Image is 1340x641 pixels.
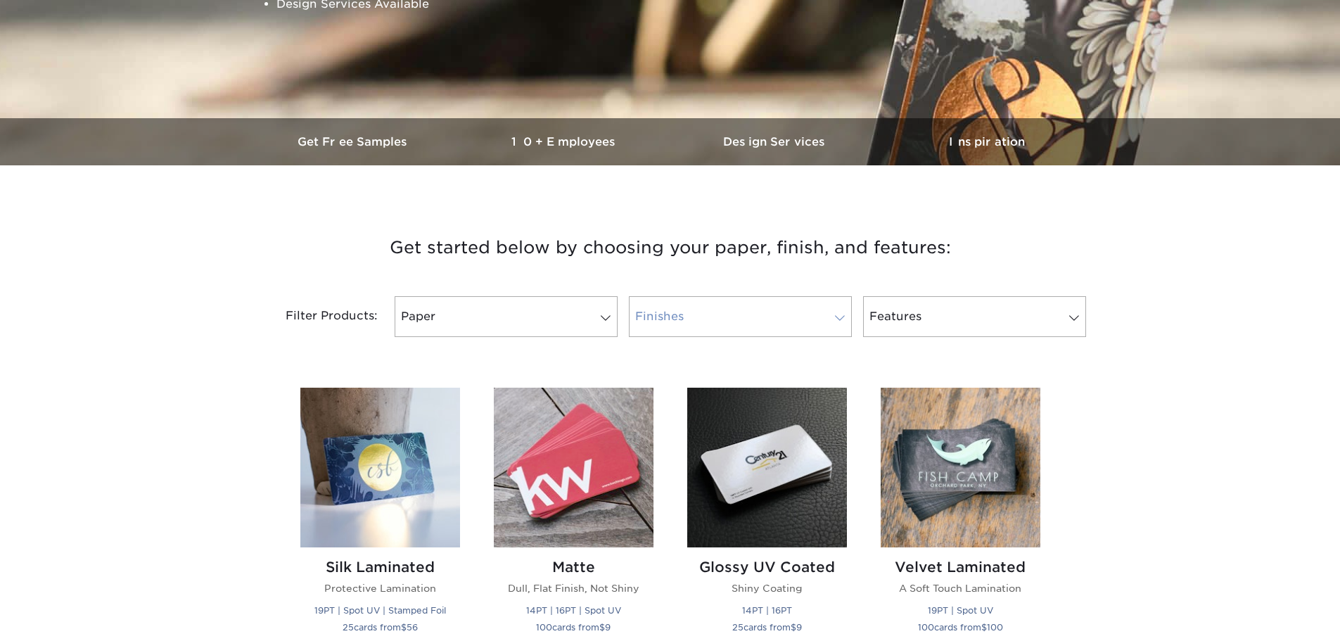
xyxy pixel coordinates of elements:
[732,622,744,633] span: 25
[300,388,460,547] img: Silk Laminated Business Cards
[248,135,459,148] h3: Get Free Samples
[918,622,934,633] span: 100
[742,605,792,616] small: 14PT | 16PT
[599,622,605,633] span: $
[300,559,460,576] h2: Silk Laminated
[732,622,802,633] small: cards from
[248,118,459,165] a: Get Free Samples
[881,559,1040,576] h2: Velvet Laminated
[791,622,796,633] span: $
[343,622,354,633] span: 25
[407,622,418,633] span: 56
[981,622,987,633] span: $
[881,118,1092,165] a: Inspiration
[343,622,418,633] small: cards from
[459,118,670,165] a: 10+ Employees
[687,388,847,547] img: Glossy UV Coated Business Cards
[881,581,1040,595] p: A Soft Touch Lamination
[300,581,460,595] p: Protective Lamination
[526,605,621,616] small: 14PT | 16PT | Spot UV
[670,118,881,165] a: Design Services
[395,296,618,337] a: Paper
[259,216,1082,279] h3: Get started below by choosing your paper, finish, and features:
[401,622,407,633] span: $
[881,388,1040,547] img: Velvet Laminated Business Cards
[881,135,1092,148] h3: Inspiration
[670,135,881,148] h3: Design Services
[459,135,670,148] h3: 10+ Employees
[863,296,1086,337] a: Features
[248,296,389,337] div: Filter Products:
[987,622,1003,633] span: 100
[605,622,611,633] span: 9
[494,581,653,595] p: Dull, Flat Finish, Not Shiny
[494,559,653,576] h2: Matte
[796,622,802,633] span: 9
[687,581,847,595] p: Shiny Coating
[494,388,653,547] img: Matte Business Cards
[928,605,993,616] small: 19PT | Spot UV
[536,622,552,633] span: 100
[687,559,847,576] h2: Glossy UV Coated
[629,296,852,337] a: Finishes
[918,622,1003,633] small: cards from
[536,622,611,633] small: cards from
[314,605,446,616] small: 19PT | Spot UV | Stamped Foil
